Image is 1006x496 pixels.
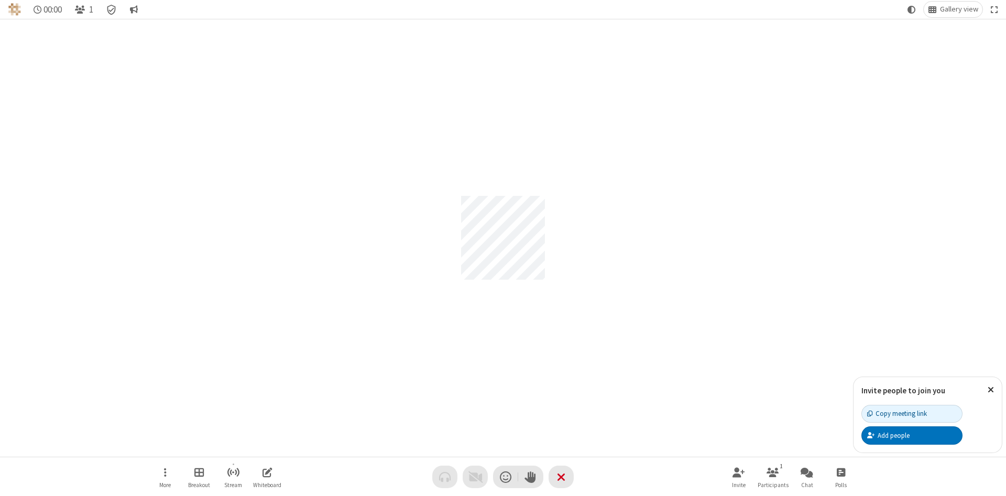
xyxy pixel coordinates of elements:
[224,482,242,488] span: Stream
[825,462,857,492] button: Open poll
[861,426,963,444] button: Add people
[867,409,927,418] div: Copy meeting link
[732,482,746,488] span: Invite
[777,461,786,471] div: 1
[89,5,93,15] span: 1
[835,482,847,488] span: Polls
[463,466,488,488] button: Video
[8,3,21,16] img: QA Selenium DO NOT DELETE OR CHANGE
[549,466,574,488] button: End or leave meeting
[757,462,789,492] button: Open participant list
[924,2,982,17] button: Change layout
[940,5,978,14] span: Gallery view
[758,482,789,488] span: Participants
[903,2,920,17] button: Using system theme
[29,2,67,17] div: Timer
[102,2,122,17] div: Meeting details Encryption enabled
[987,2,1002,17] button: Fullscreen
[188,482,210,488] span: Breakout
[493,466,518,488] button: Send a reaction
[518,466,543,488] button: Raise hand
[861,385,945,395] label: Invite people to join you
[980,377,1002,403] button: Close popover
[723,462,754,492] button: Invite participants (Alt+I)
[43,5,62,15] span: 00:00
[801,482,813,488] span: Chat
[125,2,142,17] button: Conversation
[861,405,963,423] button: Copy meeting link
[149,462,181,492] button: Open menu
[432,466,457,488] button: Audio problem - check your Internet connection or call by phone
[70,2,97,17] button: Open participant list
[217,462,249,492] button: Start streaming
[791,462,823,492] button: Open chat
[253,482,281,488] span: Whiteboard
[183,462,215,492] button: Manage Breakout Rooms
[159,482,171,488] span: More
[251,462,283,492] button: Open shared whiteboard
